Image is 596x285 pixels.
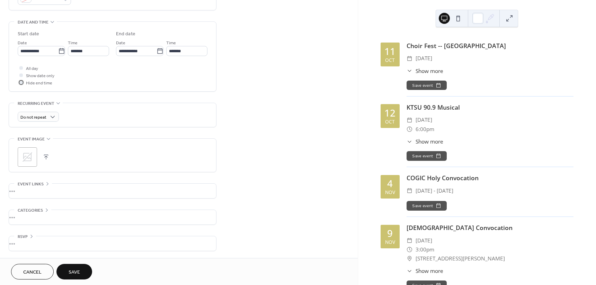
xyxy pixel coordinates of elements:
[56,264,92,279] button: Save
[116,30,135,38] div: End date
[9,184,216,198] div: •••
[9,210,216,224] div: •••
[68,39,78,47] span: Time
[416,186,453,195] span: [DATE] - [DATE]
[9,236,216,251] div: •••
[416,267,443,275] span: Show more
[26,72,54,80] span: Show date only
[416,67,443,75] span: Show more
[416,236,432,245] span: [DATE]
[384,47,395,56] div: 11
[407,223,573,232] div: [DEMOGRAPHIC_DATA] Convocation
[407,103,573,112] div: KTSU 90.9 Musical
[416,138,443,146] span: Show more
[407,138,413,146] div: ​
[416,125,434,134] span: 6:00pm
[18,19,48,26] span: Date and time
[407,201,447,211] button: Save event
[387,179,393,189] div: 4
[26,65,38,72] span: All day
[407,138,443,146] button: ​Show more
[20,113,46,121] span: Do not repeat
[416,245,434,254] span: 3:00pm
[407,186,413,195] div: ​
[23,269,42,276] span: Cancel
[384,108,395,118] div: 12
[416,254,505,263] span: [STREET_ADDRESS][PERSON_NAME]
[116,39,125,47] span: Date
[407,81,447,90] button: Save event
[407,254,413,263] div: ​
[18,136,45,143] span: Event image
[18,39,27,47] span: Date
[416,116,432,125] span: [DATE]
[407,116,413,125] div: ​
[407,267,443,275] button: ​Show more
[385,240,395,245] div: Nov
[385,119,395,124] div: Oct
[407,67,443,75] button: ​Show more
[18,100,54,107] span: Recurring event
[407,236,413,245] div: ​
[407,67,413,75] div: ​
[18,207,43,214] span: Categories
[407,151,447,161] button: Save event
[407,267,413,275] div: ​
[18,233,28,240] span: RSVP
[416,54,432,63] span: [DATE]
[69,269,80,276] span: Save
[385,58,395,63] div: Oct
[407,125,413,134] div: ​
[18,30,39,38] div: Start date
[26,80,52,87] span: Hide end time
[166,39,176,47] span: Time
[18,147,37,167] div: ;
[387,229,393,238] div: 9
[407,173,573,182] div: COGIC Holy Convocation
[385,190,395,195] div: Nov
[18,181,44,188] span: Event links
[407,245,413,254] div: ​
[407,41,573,50] div: Choir Fest -- [GEOGRAPHIC_DATA]
[407,54,413,63] div: ​
[11,264,54,279] button: Cancel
